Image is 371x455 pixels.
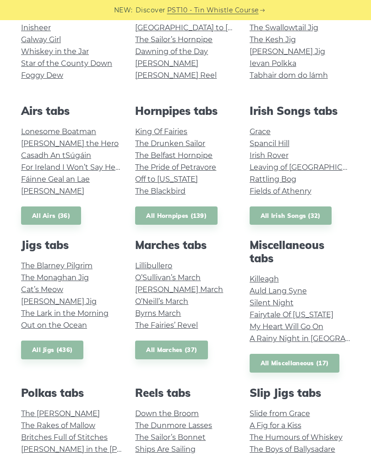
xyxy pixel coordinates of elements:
a: The Fairies’ Revel [135,321,198,330]
a: Auld Lang Syne [250,287,307,295]
a: Ships Are Sailing [135,445,196,454]
a: Fields of Athenry [250,187,311,195]
a: The Boys of Ballysadare [250,445,335,454]
a: All Miscellaneous (17) [250,354,340,373]
a: [GEOGRAPHIC_DATA] to [GEOGRAPHIC_DATA] [135,23,304,32]
a: A Fig for a Kiss [250,421,301,430]
h2: Miscellaneous tabs [250,238,350,265]
a: Out on the Ocean [21,321,87,330]
a: [PERSON_NAME] [135,59,198,68]
a: The Kesh Jig [250,35,296,44]
a: All Jigs (436) [21,341,83,359]
a: Slide from Grace [250,409,310,418]
a: [PERSON_NAME] [21,187,84,195]
a: Foggy Dew [21,71,63,80]
h2: Jigs tabs [21,238,121,252]
a: [PERSON_NAME] March [135,285,223,294]
a: Inisheer [21,23,51,32]
h2: Marches tabs [135,238,235,252]
span: Discover [136,5,166,16]
a: All Irish Songs (32) [250,206,332,225]
span: NEW: [114,5,133,16]
a: Leaving of [GEOGRAPHIC_DATA] [250,163,368,172]
a: Byrns March [135,309,181,318]
a: Rattling Bog [250,175,296,184]
a: [PERSON_NAME] the Hero [21,139,119,148]
a: O’Sullivan’s March [135,273,201,282]
h2: Hornpipes tabs [135,104,235,118]
a: All Marches (37) [135,341,208,359]
a: Killeagh [250,275,279,283]
a: Fairytale Of [US_STATE] [250,310,333,319]
a: The [PERSON_NAME] [21,409,100,418]
a: Silent Night [250,298,294,307]
a: Ievan Polkka [250,59,296,68]
a: Grace [250,127,271,136]
a: My Heart Will Go On [250,322,323,331]
a: The Swallowtail Jig [250,23,318,32]
a: The Pride of Petravore [135,163,216,172]
a: The Sailor’s Bonnet [135,433,206,442]
a: Galway Girl [21,35,61,44]
a: O’Neill’s March [135,297,188,306]
a: Lillibullero [135,261,172,270]
a: [PERSON_NAME] Reel [135,71,217,80]
a: Spancil Hill [250,139,289,148]
a: Down the Broom [135,409,199,418]
a: Britches Full of Stitches [21,433,108,442]
a: PST10 - Tin Whistle Course [167,5,259,16]
a: King Of Fairies [135,127,187,136]
a: Tabhair dom do lámh [250,71,328,80]
a: The Rakes of Mallow [21,421,95,430]
h2: Reels tabs [135,386,235,400]
a: Dawning of the Day [135,47,208,56]
a: Off to [US_STATE] [135,175,198,184]
a: The Dunmore Lasses [135,421,212,430]
a: The Blarney Pilgrim [21,261,93,270]
a: Star of the County Down [21,59,112,68]
a: Whiskey in the Jar [21,47,89,56]
a: Lonesome Boatman [21,127,96,136]
a: The Drunken Sailor [135,139,205,148]
h2: Airs tabs [21,104,121,118]
a: Cat’s Meow [21,285,63,294]
a: The Belfast Hornpipe [135,151,213,160]
a: Irish Rover [250,151,289,160]
a: [PERSON_NAME] in the [PERSON_NAME] [21,445,173,454]
h2: Polkas tabs [21,386,121,400]
a: The Blackbird [135,187,185,195]
a: The Sailor’s Hornpipe [135,35,213,44]
a: The Lark in the Morning [21,309,109,318]
h2: Slip Jigs tabs [250,386,350,400]
a: Casadh An tSúgáin [21,151,91,160]
a: All Hornpipes (139) [135,206,218,225]
h2: Irish Songs tabs [250,104,350,118]
a: [PERSON_NAME] Jig [250,47,325,56]
a: All Airs (36) [21,206,81,225]
a: The Humours of Whiskey [250,433,343,442]
a: [PERSON_NAME] Jig [21,297,97,306]
a: For Ireland I Won’t Say Her Name [21,163,142,172]
a: The Monaghan Jig [21,273,89,282]
a: Fáinne Geal an Lae [21,175,90,184]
